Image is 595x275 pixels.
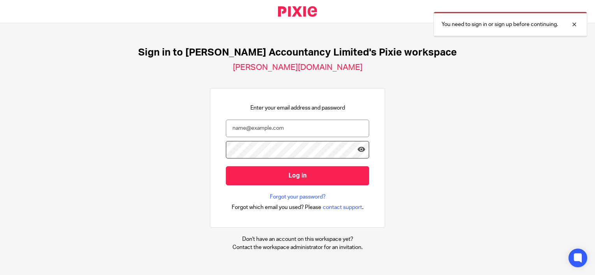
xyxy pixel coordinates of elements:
span: contact support [323,204,362,211]
input: name@example.com [226,120,369,137]
div: . [232,203,364,212]
p: Contact the workspace administrator for an invitation. [232,244,363,251]
span: Forgot which email you used? Please [232,204,321,211]
p: You need to sign in or sign up before continuing. [442,21,558,28]
h1: Sign in to [PERSON_NAME] Accountancy Limited's Pixie workspace [138,47,457,59]
p: Don't have an account on this workspace yet? [232,235,363,243]
a: Forgot your password? [270,193,326,201]
h2: [PERSON_NAME][DOMAIN_NAME] [233,63,363,73]
input: Log in [226,166,369,185]
p: Enter your email address and password [250,104,345,112]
